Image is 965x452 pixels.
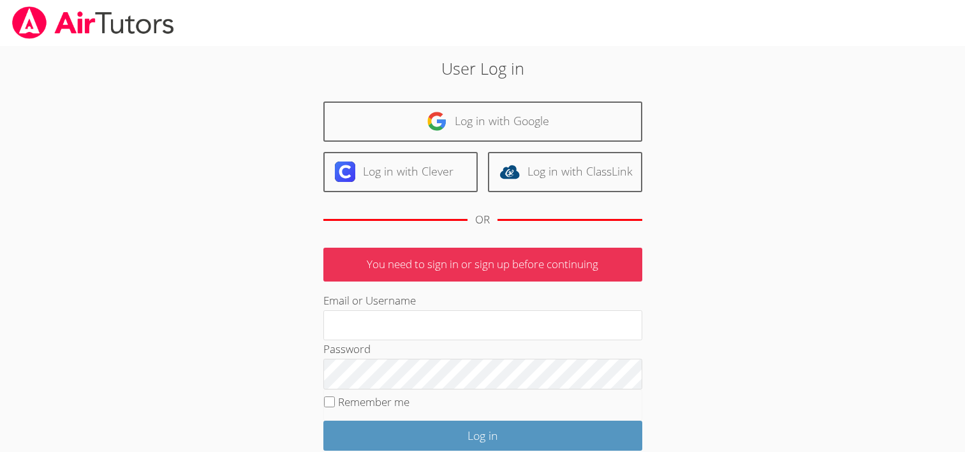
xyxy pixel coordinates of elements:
img: clever-logo-6eab21bc6e7a338710f1a6ff85c0baf02591cd810cc4098c63d3a4b26e2feb20.svg [335,162,355,182]
p: You need to sign in or sign up before continuing [323,248,642,282]
img: google-logo-50288ca7cdecda66e5e0955fdab243c47b7ad437acaf1139b6f446037453330a.svg [427,111,447,132]
a: Log in with Clever [323,152,478,192]
h2: User Log in [222,56,743,80]
label: Remember me [338,395,409,409]
img: airtutors_banner-c4298cdbf04f3fff15de1276eac7730deb9818008684d7c2e4769d2f7ddbe033.png [11,6,175,39]
label: Email or Username [323,293,416,308]
a: Log in with ClassLink [488,152,642,192]
a: Log in with Google [323,102,642,142]
img: classlink-logo-d6bb404cc1216ec64c9a2012d9dc4662098be43eaf13dc465df04b49fa7ab582.svg [499,162,520,182]
label: Password [323,342,371,356]
div: OR [475,211,490,229]
input: Log in [323,421,642,451]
